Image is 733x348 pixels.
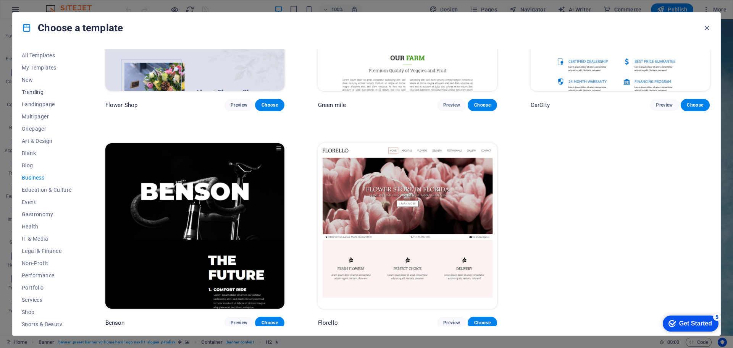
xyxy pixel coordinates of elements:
span: IT & Media [22,236,72,242]
h4: Choose a template [22,22,123,34]
button: Onepager [22,123,72,135]
p: CarCity [531,101,550,109]
span: Choose [261,320,278,326]
span: Event [22,199,72,205]
span: Shop [22,309,72,315]
span: Choose [474,102,491,108]
span: New [22,77,72,83]
span: Blog [22,162,72,168]
button: Choose [681,99,710,111]
span: Sports & Beauty [22,321,72,327]
p: Flower Shop [105,101,138,109]
button: IT & Media [22,233,72,245]
button: Gastronomy [22,208,72,220]
span: Education & Culture [22,187,72,193]
span: Choose [687,102,704,108]
button: All Templates [22,49,72,62]
span: Gastronomy [22,211,72,217]
button: Preview [437,317,466,329]
button: Shop [22,306,72,318]
span: Business [22,175,72,181]
p: Green mile [318,101,346,109]
p: Benson [105,319,125,327]
button: Choose [255,317,284,329]
button: Portfolio [22,282,72,294]
p: Florello [318,319,338,327]
span: Non-Profit [22,260,72,266]
span: Multipager [22,113,72,120]
button: Preview [224,317,253,329]
button: Sports & Beauty [22,318,72,330]
img: Benson [105,143,284,308]
span: All Templates [22,52,72,58]
button: Choose [255,99,284,111]
button: 1 [18,297,27,299]
button: Education & Culture [22,184,72,196]
span: Preview [656,102,673,108]
button: Event [22,196,72,208]
span: Preview [443,102,460,108]
button: Legal & Finance [22,245,72,257]
span: Portfolio [22,285,72,291]
div: Get Started [23,8,55,15]
span: My Templates [22,65,72,71]
button: Multipager [22,110,72,123]
button: Trending [22,86,72,98]
button: Landingpage [22,98,72,110]
button: 2 [18,306,27,308]
button: Non-Profit [22,257,72,269]
span: Trending [22,89,72,95]
button: Services [22,294,72,306]
button: Preview [224,99,253,111]
span: Onepager [22,126,72,132]
button: Performance [22,269,72,282]
img: Florello [318,143,497,308]
span: Legal & Finance [22,248,72,254]
button: Preview [437,99,466,111]
div: Get Started 5 items remaining, 0% complete [6,4,62,20]
button: Choose [468,99,497,111]
button: Blog [22,159,72,172]
button: Health [22,220,72,233]
button: 3 [18,316,27,317]
span: Choose [261,102,278,108]
button: Art & Design [22,135,72,147]
span: Preview [443,320,460,326]
button: Choose [468,317,497,329]
button: Business [22,172,72,184]
span: Landingpage [22,101,72,107]
span: Blank [22,150,72,156]
button: Blank [22,147,72,159]
button: New [22,74,72,86]
span: Art & Design [22,138,72,144]
span: Services [22,297,72,303]
button: My Templates [22,62,72,74]
button: Preview [650,99,679,111]
span: Health [22,223,72,230]
div: 5 [57,2,64,9]
span: Choose [474,320,491,326]
span: Performance [22,272,72,278]
span: Preview [231,320,247,326]
span: Preview [231,102,247,108]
